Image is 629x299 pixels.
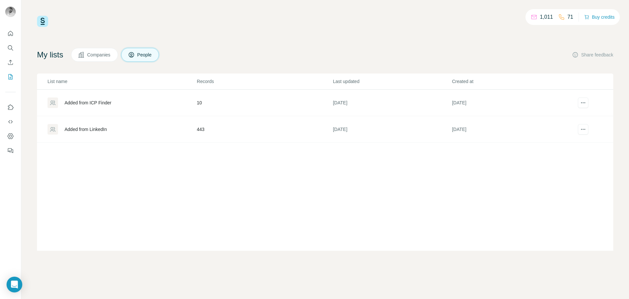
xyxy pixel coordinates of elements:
[197,116,333,143] td: 443
[452,78,570,85] p: Created at
[137,52,152,58] span: People
[37,16,48,27] img: Surfe Logo
[48,78,196,85] p: List name
[65,126,107,133] div: Added from LinkedIn
[5,42,16,54] button: Search
[5,56,16,68] button: Enrich CSV
[5,28,16,39] button: Quick start
[540,13,553,21] p: 1,011
[7,277,22,292] div: Open Intercom Messenger
[5,7,16,17] img: Avatar
[5,71,16,83] button: My lists
[333,78,451,85] p: Last updated
[5,145,16,157] button: Feedback
[572,52,613,58] button: Share feedback
[197,78,332,85] p: Records
[333,116,451,143] td: [DATE]
[333,90,451,116] td: [DATE]
[5,116,16,128] button: Use Surfe API
[197,90,333,116] td: 10
[5,130,16,142] button: Dashboard
[87,52,111,58] span: Companies
[65,99,111,106] div: Added from ICP Finder
[567,13,573,21] p: 71
[5,101,16,113] button: Use Surfe on LinkedIn
[452,90,571,116] td: [DATE]
[37,50,63,60] h4: My lists
[452,116,571,143] td: [DATE]
[578,97,588,108] button: actions
[578,124,588,135] button: actions
[584,12,615,22] button: Buy credits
